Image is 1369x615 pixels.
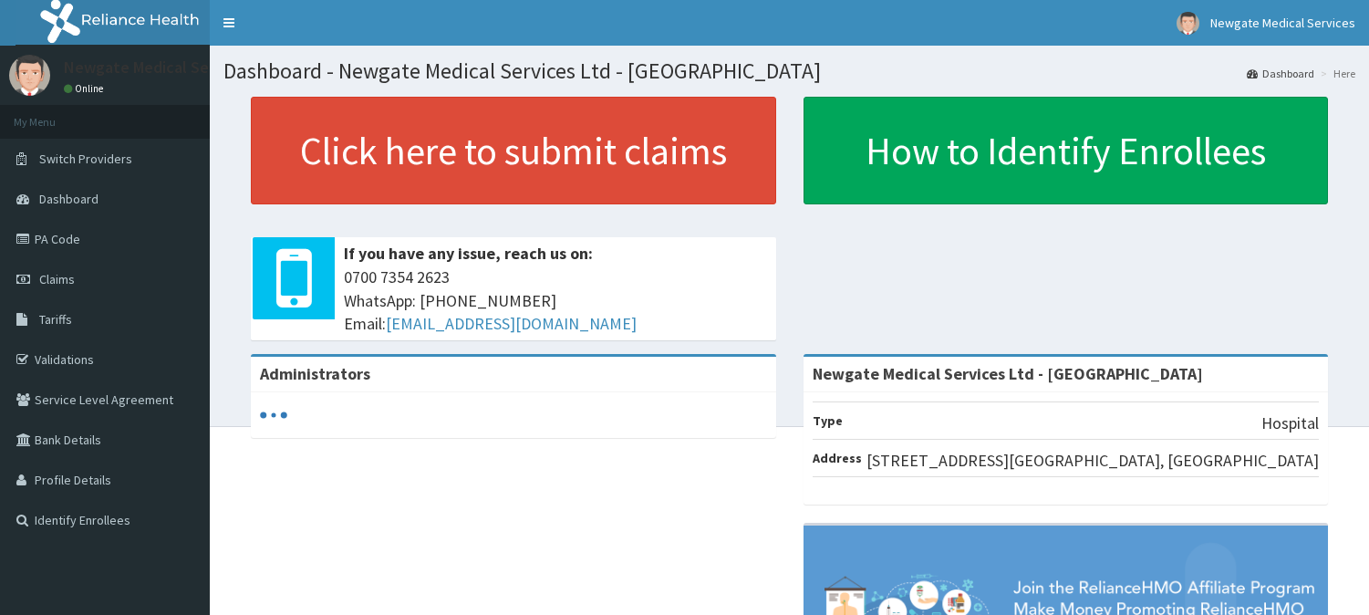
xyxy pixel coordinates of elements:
img: User Image [1177,12,1199,35]
b: If you have any issue, reach us on: [344,243,593,264]
span: Switch Providers [39,151,132,167]
svg: audio-loading [260,401,287,429]
a: Online [64,82,108,95]
li: Here [1316,66,1355,81]
a: How to Identify Enrollees [804,97,1329,204]
a: Click here to submit claims [251,97,776,204]
p: [STREET_ADDRESS][GEOGRAPHIC_DATA], [GEOGRAPHIC_DATA] [866,449,1319,473]
p: Hospital [1261,412,1319,435]
p: Newgate Medical Services [64,59,251,76]
a: Dashboard [1247,66,1314,81]
a: [EMAIL_ADDRESS][DOMAIN_NAME] [386,313,637,334]
img: User Image [9,55,50,96]
span: Tariffs [39,311,72,328]
strong: Newgate Medical Services Ltd - [GEOGRAPHIC_DATA] [813,363,1203,384]
b: Address [813,450,862,466]
span: Newgate Medical Services [1210,15,1355,31]
span: 0700 7354 2623 WhatsApp: [PHONE_NUMBER] Email: [344,266,767,336]
h1: Dashboard - Newgate Medical Services Ltd - [GEOGRAPHIC_DATA] [223,59,1355,83]
b: Administrators [260,363,370,384]
span: Dashboard [39,191,99,207]
b: Type [813,412,843,429]
span: Claims [39,271,75,287]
